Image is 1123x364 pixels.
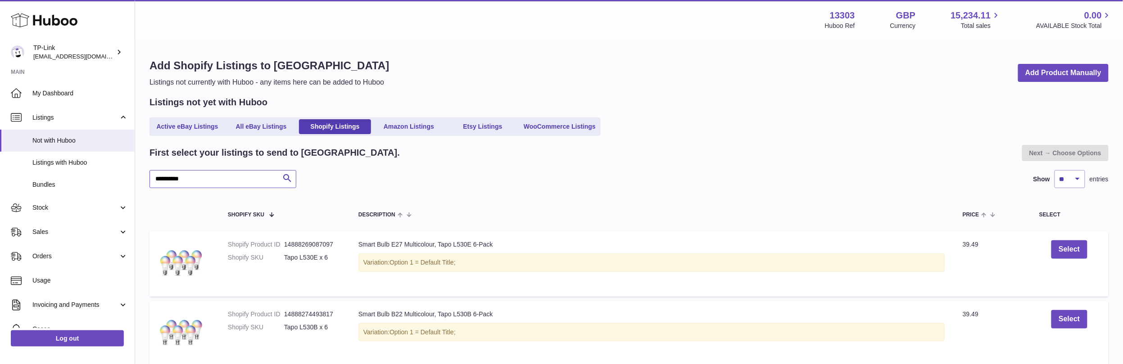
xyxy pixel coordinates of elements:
[963,241,978,248] span: 39.49
[1036,22,1112,30] span: AVAILABLE Stock Total
[373,119,445,134] a: Amazon Listings
[1084,9,1102,22] span: 0.00
[11,45,24,59] img: internalAdmin-13303@internal.huboo.com
[1051,240,1087,259] button: Select
[1051,310,1087,328] button: Select
[951,9,991,22] span: 15,234.11
[1090,175,1109,184] span: entries
[228,253,284,262] dt: Shopify SKU
[389,328,456,336] span: Option 1 = Default Title;
[228,212,264,218] span: Shopify SKU
[963,310,978,318] span: 39.49
[32,276,128,285] span: Usage
[32,113,118,122] span: Listings
[358,240,945,249] div: Smart Bulb E27 Multicolour, Tapo L530E 6-Pack
[358,310,945,319] div: Smart Bulb B22 Multicolour, Tapo L530B 6-Pack
[1036,9,1112,30] a: 0.00 AVAILABLE Stock Total
[825,22,855,30] div: Huboo Ref
[158,310,204,355] img: Tapo-L530B-6-Pack.jpg
[149,58,389,73] h1: Add Shopify Listings to [GEOGRAPHIC_DATA]
[890,22,916,30] div: Currency
[32,252,118,261] span: Orders
[149,77,389,87] p: Listings not currently with Huboo - any items here can be added to Huboo
[830,9,855,22] strong: 13303
[447,119,519,134] a: Etsy Listings
[284,240,340,249] dd: 14888269087097
[149,147,400,159] h2: First select your listings to send to [GEOGRAPHIC_DATA].
[521,119,599,134] a: WooCommerce Listings
[33,53,132,60] span: [EMAIL_ADDRESS][DOMAIN_NAME]
[1018,64,1109,82] a: Add Product Manually
[33,44,114,61] div: TP-Link
[284,253,340,262] dd: Tapo L530E x 6
[149,96,267,108] h2: Listings not yet with Huboo
[284,310,340,319] dd: 14888274493817
[32,325,128,333] span: Cases
[963,212,979,218] span: Price
[358,212,395,218] span: Description
[1033,175,1050,184] label: Show
[284,323,340,332] dd: Tapo L530B x 6
[32,203,118,212] span: Stock
[358,253,945,272] div: Variation:
[228,310,284,319] dt: Shopify Product ID
[11,330,124,346] a: Log out
[299,119,371,134] a: Shopify Listings
[151,119,223,134] a: Active eBay Listings
[358,323,945,342] div: Variation:
[228,323,284,332] dt: Shopify SKU
[32,136,128,145] span: Not with Huboo
[32,228,118,236] span: Sales
[32,301,118,309] span: Invoicing and Payments
[389,259,456,266] span: Option 1 = Default Title;
[32,89,128,98] span: My Dashboard
[158,240,204,285] img: Tapo-L530E-6-Pack.jpg
[32,180,128,189] span: Bundles
[896,9,915,22] strong: GBP
[228,240,284,249] dt: Shopify Product ID
[225,119,297,134] a: All eBay Listings
[32,158,128,167] span: Listings with Huboo
[961,22,1001,30] span: Total sales
[951,9,1001,30] a: 15,234.11 Total sales
[1039,212,1100,218] div: Select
